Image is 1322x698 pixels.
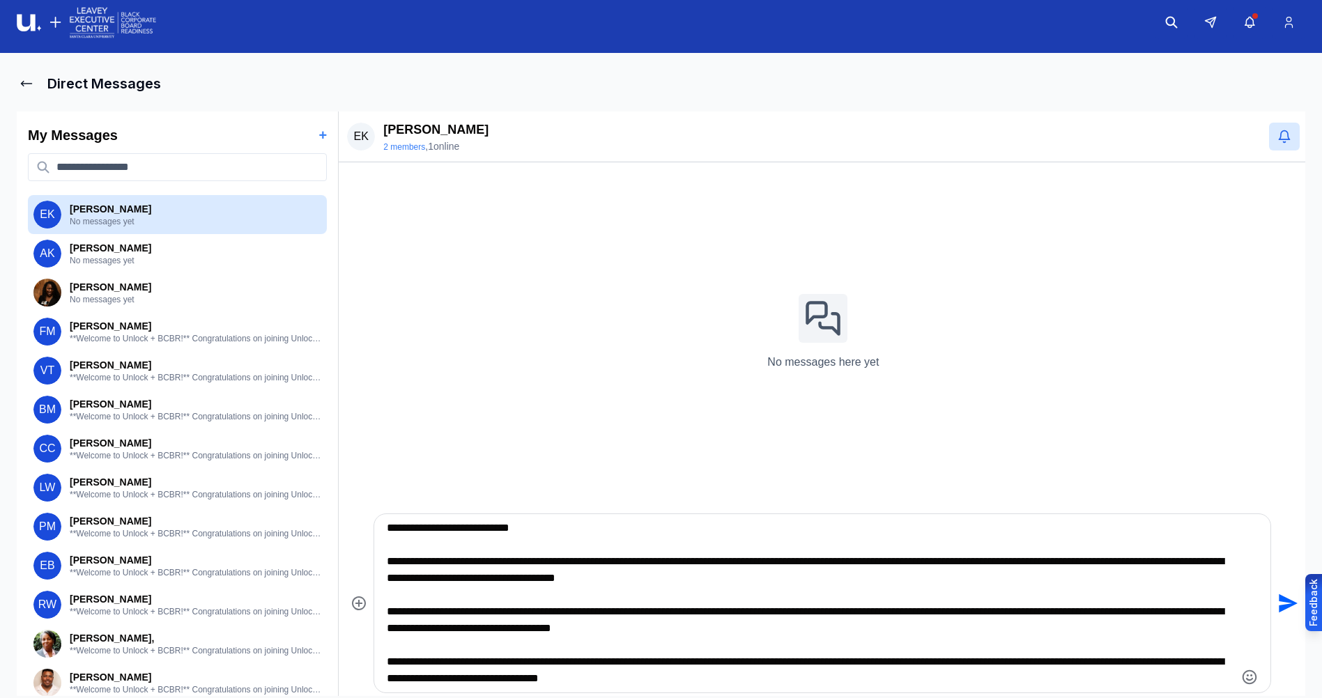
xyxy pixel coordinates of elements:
h2: My Messages [28,125,118,145]
span: EK [347,123,375,150]
p: [PERSON_NAME] [70,670,321,684]
div: , 1 online [383,139,489,153]
img: User avatar [33,630,61,658]
p: [PERSON_NAME] [70,319,321,333]
p: **Welcome to Unlock + BCBR!** Congratulations on joining Unlock's exclusive networking platform a... [70,645,321,656]
button: Send [1271,587,1302,619]
div: Feedback [1307,579,1321,626]
p: No messages here yet [767,354,879,371]
span: PM [33,513,61,541]
p: [PERSON_NAME] [70,358,321,372]
span: VT [33,357,61,385]
p: **Welcome to Unlock + BCBR!** Congratulations on joining Unlock's exclusive networking platform a... [70,333,321,344]
button: + [319,125,328,145]
button: 2 members [383,141,425,153]
p: **Welcome to Unlock + BCBR!** Congratulations on joining Unlock's exclusive networking platform a... [70,489,321,500]
p: **Welcome to Unlock + BCBR!** Congratulations on joining Unlock's exclusive networking platform a... [70,528,321,539]
p: **Welcome to Unlock + BCBR!** Congratulations on joining Unlock's exclusive networking platform a... [70,411,321,422]
p: [PERSON_NAME] [70,436,321,450]
span: EB [33,552,61,580]
p: [PERSON_NAME] [70,241,321,255]
h1: Direct Messages [47,74,161,93]
span: BM [33,396,61,424]
span: FM [33,318,61,346]
p: No messages yet [70,294,321,305]
p: No messages yet [70,216,321,227]
p: **Welcome to Unlock + BCBR!** Congratulations on joining Unlock's exclusive networking platform a... [70,372,321,383]
p: [PERSON_NAME] [383,120,489,139]
p: [PERSON_NAME] [70,397,321,411]
img: User avatar [33,279,61,307]
p: [PERSON_NAME], [70,631,321,645]
span: AK [33,240,61,267]
span: RW [33,591,61,619]
p: [PERSON_NAME] [70,514,321,528]
span: EK [33,201,61,228]
p: [PERSON_NAME] [70,475,321,489]
p: **Welcome to Unlock + BCBR!** Congratulations on joining Unlock's exclusive networking platform a... [70,450,321,461]
p: [PERSON_NAME] [70,280,321,294]
textarea: Type your message [387,520,1233,687]
p: [PERSON_NAME] [70,592,321,606]
p: No messages yet [70,255,321,266]
p: [PERSON_NAME] [70,553,321,567]
p: **Welcome to Unlock + BCBR!** Congratulations on joining Unlock's exclusive networking platform a... [70,567,321,578]
button: Provide feedback [1305,574,1322,631]
span: CC [33,435,61,463]
p: **Welcome to Unlock + BCBR!** Congratulations on joining Unlock's exclusive networking platform a... [70,684,321,695]
img: User avatar [33,669,61,697]
img: Logo [17,5,156,40]
p: [PERSON_NAME] [70,202,321,216]
span: LW [33,474,61,502]
p: **Welcome to Unlock + BCBR!** Congratulations on joining Unlock's exclusive networking platform a... [70,606,321,617]
button: Emoji picker [1241,669,1258,685]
